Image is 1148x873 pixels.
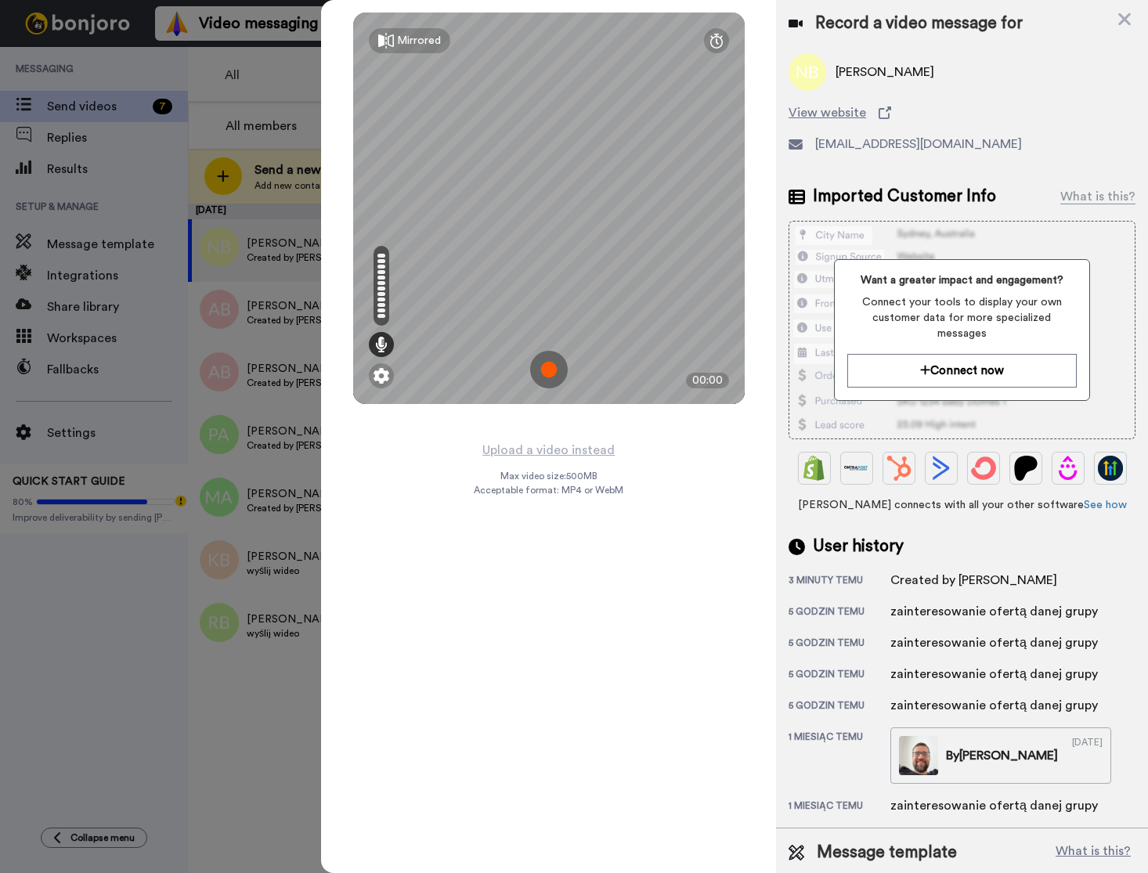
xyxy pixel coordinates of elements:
[946,746,1058,765] div: By [PERSON_NAME]
[929,456,954,481] img: ActiveCampaign
[890,602,1098,621] div: zainteresowanie ofertą danej grupy
[1084,500,1127,510] a: See how
[478,440,619,460] button: Upload a video instead
[890,727,1111,784] a: By[PERSON_NAME][DATE]
[374,368,389,384] img: ic_gear.svg
[890,796,1098,815] div: zainteresowanie ofertą danej grupy
[789,731,890,784] div: 1 miesiąc temu
[890,571,1057,590] div: Created by [PERSON_NAME]
[789,699,890,715] div: 5 godzin temu
[789,103,1135,122] a: View website
[899,736,938,775] img: a689da1a-d804-4d5d-85a8-de590790fe77-thumb.jpg
[789,668,890,684] div: 5 godzin temu
[789,637,890,652] div: 5 godzin temu
[1098,456,1123,481] img: GoHighLevel
[890,665,1098,684] div: zainteresowanie ofertą danej grupy
[500,470,597,482] span: Max video size: 500 MB
[1072,736,1103,775] div: [DATE]
[789,574,890,590] div: 3 minuty temu
[686,373,729,388] div: 00:00
[844,456,869,481] img: Ontraport
[789,605,890,621] div: 5 godzin temu
[1013,456,1038,481] img: Patreon
[1051,841,1135,864] button: What is this?
[817,841,957,864] span: Message template
[802,456,827,481] img: Shopify
[890,696,1098,715] div: zainteresowanie ofertą danej grupy
[971,456,996,481] img: ConvertKit
[530,351,568,388] img: ic_record_start.svg
[813,535,904,558] span: User history
[890,633,1098,652] div: zainteresowanie ofertą danej grupy
[813,185,996,208] span: Imported Customer Info
[789,103,866,122] span: View website
[847,294,1077,341] span: Connect your tools to display your own customer data for more specialized messages
[789,497,1135,513] span: [PERSON_NAME] connects with all your other software
[847,272,1077,288] span: Want a greater impact and engagement?
[1060,187,1135,206] div: What is this?
[886,456,912,481] img: Hubspot
[815,135,1022,153] span: [EMAIL_ADDRESS][DOMAIN_NAME]
[847,354,1077,388] button: Connect now
[789,799,890,815] div: 1 miesiąc temu
[1056,456,1081,481] img: Drip
[474,484,623,496] span: Acceptable format: MP4 or WebM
